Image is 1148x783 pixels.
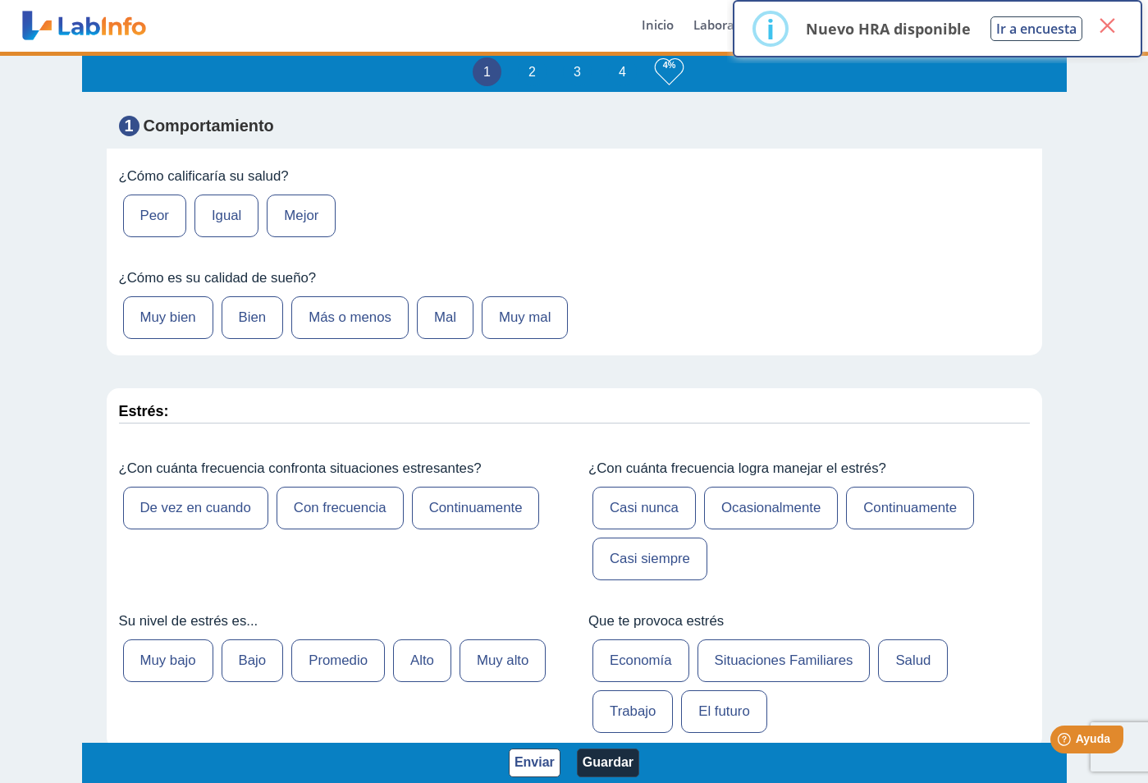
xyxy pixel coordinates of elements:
label: Su nivel de estrés es... [119,613,560,630]
label: Situaciones Familiares [697,639,871,682]
strong: Comportamiento [144,117,274,135]
label: Igual [194,195,258,237]
label: Muy bien [123,296,213,339]
li: 1 [473,57,501,86]
iframe: Help widget launcher [1002,719,1130,765]
label: Que te provoca estrés [588,613,1030,630]
label: Muy bajo [123,639,213,682]
label: Continuamente [846,487,974,529]
label: Promedio [291,639,385,682]
label: Alto [393,639,451,682]
label: Continuamente [412,487,540,529]
button: Guardar [577,749,639,777]
label: Mejor [267,195,336,237]
label: ¿Con cuánta frecuencia confronta situaciones estresantes? [119,460,560,477]
button: Enviar [509,749,560,777]
label: De vez en cuando [123,487,268,529]
label: Con frecuencia [277,487,404,529]
label: ¿Con cuánta frecuencia logra manejar el estrés? [588,460,1030,477]
label: Peor [123,195,186,237]
li: 4 [608,57,637,86]
label: Economía [592,639,689,682]
div: i [766,14,775,43]
label: Muy alto [460,639,546,682]
label: Bien [222,296,284,339]
label: El futuro [681,690,767,733]
label: Mal [417,296,473,339]
label: Bajo [222,639,284,682]
label: Trabajo [592,690,673,733]
h3: 4% [655,55,684,76]
button: Ir a encuesta [990,16,1082,41]
label: Ocasionalmente [704,487,838,529]
strong: Estrés: [119,403,169,419]
label: Salud [878,639,948,682]
label: Más o menos [291,296,409,339]
label: Casi siempre [592,538,707,580]
li: 2 [518,57,547,86]
p: Nuevo HRA disponible [806,19,971,39]
label: ¿Cómo es su calidad de sueño? [119,270,1030,286]
label: Casi nunca [592,487,696,529]
li: 3 [563,57,592,86]
button: Close this dialog [1092,11,1122,40]
label: ¿Cómo calificaría su salud? [119,168,1030,185]
span: 1 [119,117,139,137]
label: Muy mal [482,296,568,339]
